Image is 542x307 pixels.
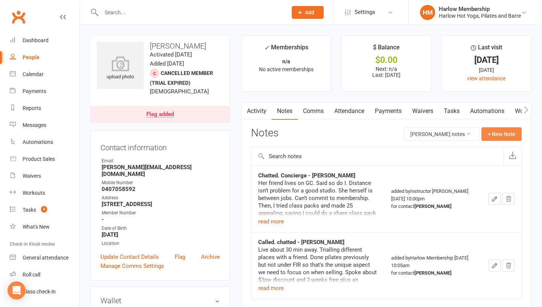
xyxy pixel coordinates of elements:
div: [DATE] [449,66,524,74]
div: Mobile Number [102,179,220,186]
div: Open Intercom Messenger [8,281,26,299]
div: $ Balance [373,43,400,56]
a: Comms [298,102,329,120]
div: General attendance [23,255,69,261]
time: Activated [DATE] [150,51,192,58]
button: read more [258,284,284,293]
div: Waivers [23,173,41,179]
button: [PERSON_NAME] notes [404,127,480,141]
p: Next: n/a Last: [DATE] [349,66,424,78]
a: view attendance [467,75,505,81]
div: for contact [391,203,475,210]
h3: [PERSON_NAME] [97,42,224,50]
button: + New Note [481,127,522,141]
a: Attendance [329,102,370,120]
a: Tasks [438,102,465,120]
button: read more [258,217,284,226]
a: Activity [242,102,272,120]
strong: n/a [282,58,290,64]
a: What's New [10,218,79,235]
a: Update Contact Details [100,252,159,261]
a: Manage Comms Settings [100,261,164,270]
div: Workouts [23,190,45,196]
strong: [PERSON_NAME] [414,270,452,276]
a: Waivers [407,102,438,120]
a: Waivers [10,168,79,185]
div: Tasks [23,207,36,213]
button: Add [292,6,324,19]
i: ✓ [264,44,269,51]
strong: [STREET_ADDRESS] [102,201,220,208]
div: $0.00 [349,56,424,64]
a: Workouts [10,185,79,202]
div: Email [102,157,220,165]
a: Flag [175,252,185,261]
div: Live about 30 min away. Trialling different places with a friend. Done pilates previously but not... [258,246,378,299]
div: Date of Birth [102,225,220,232]
div: Location [102,240,220,247]
div: Calendar [23,71,44,77]
a: Automations [465,102,510,120]
div: Harlow Membership [439,6,521,12]
div: upload photo [97,56,144,81]
a: Product Sales [10,151,79,168]
span: Settings [355,4,375,21]
div: Last visit [471,43,502,56]
div: Flag added [146,111,174,118]
div: Automations [23,139,53,145]
a: General attendance kiosk mode [10,249,79,266]
div: added by Instructor [PERSON_NAME] [DATE] 10:00pm [391,188,475,210]
a: Payments [10,83,79,100]
h3: Notes [251,127,279,141]
div: What's New [23,224,50,230]
strong: [PERSON_NAME][EMAIL_ADDRESS][DOMAIN_NAME] [102,164,220,177]
div: added by Harlow Membership [DATE] 10:05am [391,254,475,277]
span: [DEMOGRAPHIC_DATA] [150,88,209,95]
input: Search... [99,7,282,18]
a: Messages [10,117,79,134]
div: Harlow Hot Yoga, Pilates and Barre [439,12,521,19]
a: People [10,49,79,66]
strong: Called. chatted - [PERSON_NAME] [258,239,344,246]
strong: - [102,216,220,223]
div: for contact [391,269,475,277]
a: Roll call [10,266,79,283]
a: Archive [201,252,220,261]
div: Class check-in [23,289,56,295]
h3: Contact information [100,141,220,152]
span: 4 [41,206,47,212]
a: Dashboard [10,32,79,49]
a: Clubworx [9,8,28,26]
a: Class kiosk mode [10,283,79,300]
div: Dashboard [23,37,49,43]
span: Cancelled member (trial expired) [150,70,213,86]
div: Messages [23,122,46,128]
strong: [DATE] [102,231,220,238]
span: Add [305,9,314,15]
strong: [PERSON_NAME] [414,203,452,209]
div: Her friend lives on GC. Said so do I. Distance isn’t problem for a good studio. She herself is be... [258,179,378,225]
div: Product Sales [23,156,55,162]
a: Automations [10,134,79,151]
div: Reports [23,105,41,111]
div: Payments [23,88,46,94]
a: Notes [272,102,298,120]
a: Tasks 4 [10,202,79,218]
input: Search notes [251,147,504,165]
a: Calendar [10,66,79,83]
a: Reports [10,100,79,117]
div: Roll call [23,272,40,278]
div: People [23,54,40,60]
strong: Chatted. Concierge - [PERSON_NAME] [258,172,355,179]
div: Address [102,194,220,202]
div: Member Number [102,209,220,217]
a: Payments [370,102,407,120]
strong: 0407058592 [102,186,220,192]
span: No active memberships [259,66,314,72]
time: Added [DATE] [150,60,184,67]
div: Memberships [264,43,308,57]
h3: Wallet [100,296,220,305]
div: [DATE] [449,56,524,64]
div: HM [420,5,435,20]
